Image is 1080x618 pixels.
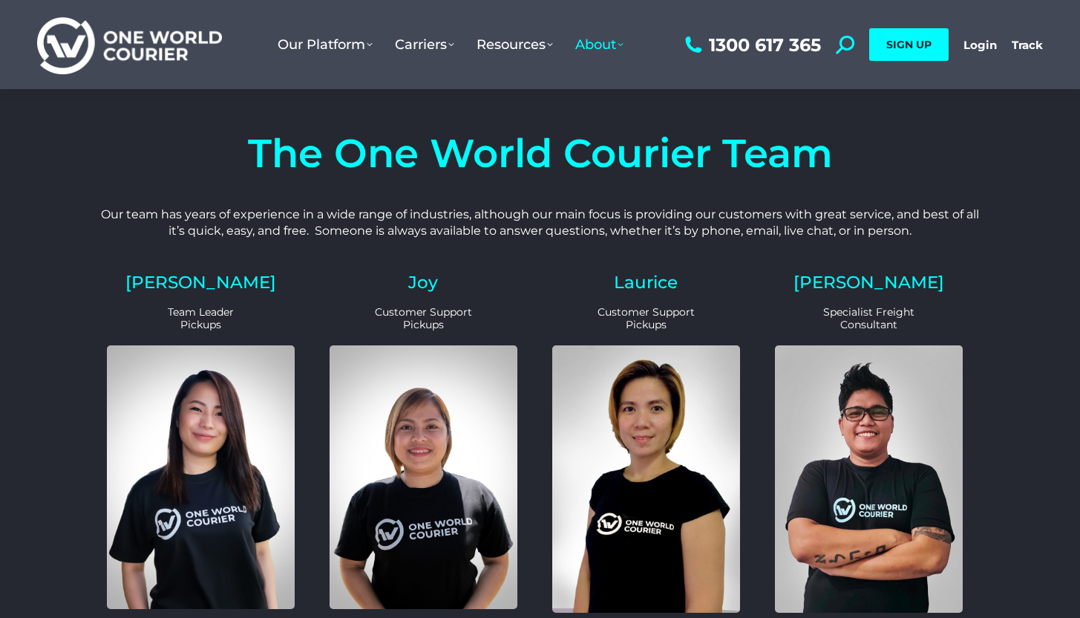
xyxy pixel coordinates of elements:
[564,22,635,68] a: About
[793,272,944,293] a: [PERSON_NAME]
[869,28,949,61] a: SIGN UP
[107,306,295,331] p: Team Leader Pickups
[330,306,517,331] p: Customer Support Pickups
[963,38,997,52] a: Login
[575,36,624,53] span: About
[37,15,222,75] img: One World Courier
[395,36,454,53] span: Carriers
[886,38,932,51] span: SIGN UP
[681,36,821,54] a: 1300 617 365
[266,22,384,68] a: Our Platform
[95,134,986,173] h4: The One World Courier Team
[775,306,963,331] p: Specialist Freight Consultant
[107,274,295,291] h2: [PERSON_NAME]
[775,345,963,613] img: Eric Customer Support and Sales
[278,36,373,53] span: Our Platform
[477,36,553,53] span: Resources
[552,274,740,291] h2: Laurice
[384,22,465,68] a: Carriers
[330,274,517,291] h2: Joy
[552,306,740,331] p: Customer Support Pickups
[465,22,564,68] a: Resources
[95,206,986,240] p: Our team has years of experience in a wide range of industries, although our main focus is provid...
[1012,38,1043,52] a: Track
